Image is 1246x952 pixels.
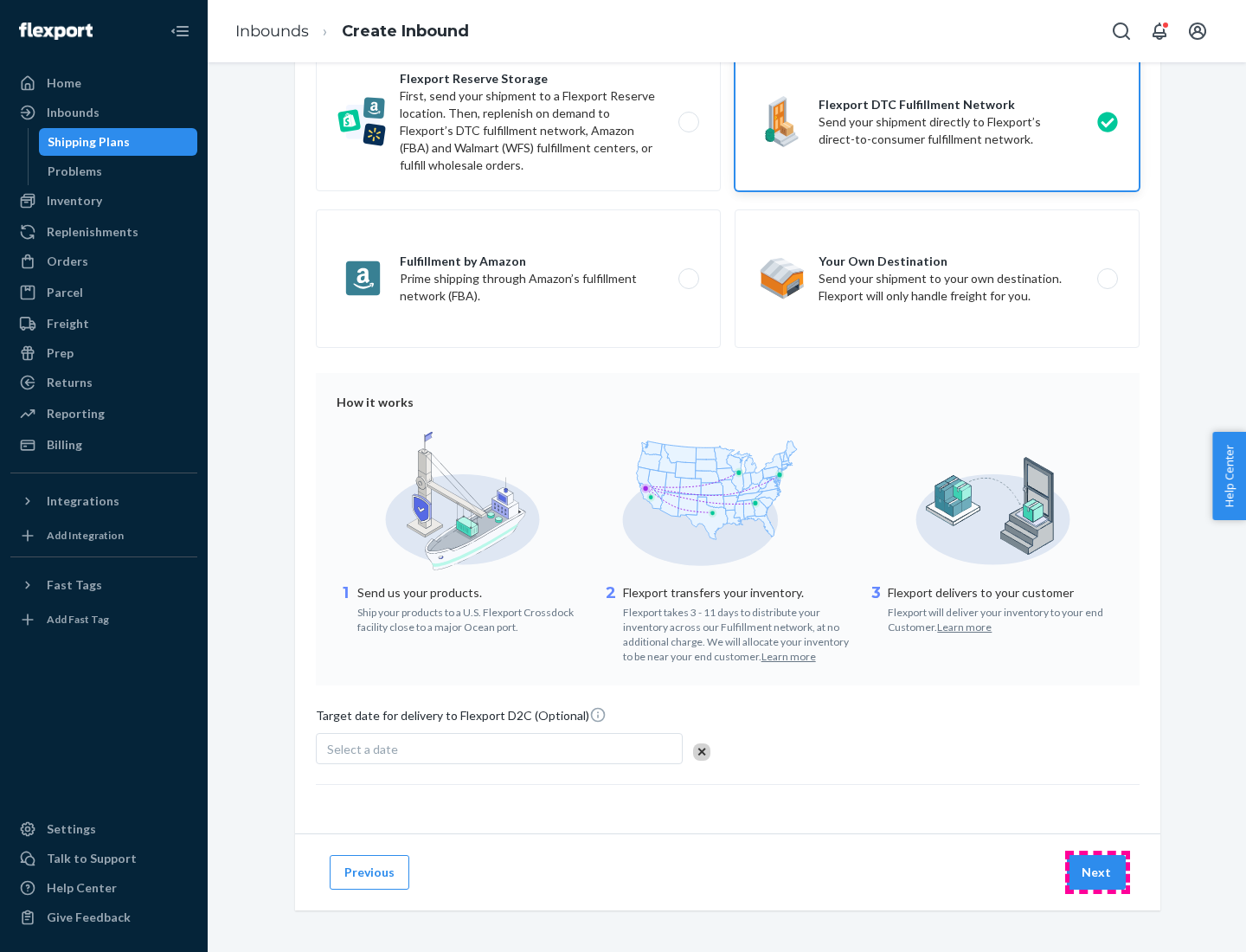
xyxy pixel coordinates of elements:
[10,279,197,306] a: Parcel
[623,601,854,665] div: Flexport takes 3 - 11 days to distribute your inventory across our Fulfillment network, at no add...
[47,909,131,926] div: Give Feedback
[10,487,197,515] button: Integrations
[888,584,1119,601] p: Flexport delivers to your customer
[47,192,102,209] div: Inventory
[47,850,137,867] div: Talk to Support
[10,845,197,872] a: Talk to Support
[39,128,198,156] a: Shipping Plans
[48,133,130,151] div: Shipping Plans
[10,522,197,550] a: Add Integration
[342,22,469,41] a: Create Inbound
[10,218,197,246] a: Replenishments
[47,436,82,453] div: Billing
[47,74,81,92] div: Home
[163,14,197,48] button: Close Navigation
[47,315,89,332] div: Freight
[10,187,197,215] a: Inventory
[761,649,816,664] button: Learn more
[47,576,102,594] div: Fast Tags
[1212,432,1246,520] button: Help Center
[1104,14,1139,48] button: Open Search Box
[47,405,105,422] div: Reporting
[19,23,93,40] img: Flexport logo
[10,606,197,634] a: Add Fast Tag
[47,374,93,391] div: Returns
[10,310,197,338] a: Freight
[337,394,1119,411] div: How it works
[602,582,620,665] div: 2
[47,253,88,270] div: Orders
[1180,14,1215,48] button: Open account menu
[10,904,197,931] button: Give Feedback
[1142,14,1177,48] button: Open notifications
[623,584,854,601] p: Flexport transfers your inventory.
[316,706,607,731] span: Target date for delivery to Flexport D2C (Optional)
[1067,855,1126,890] button: Next
[10,69,197,97] a: Home
[330,855,409,890] button: Previous
[10,874,197,902] a: Help Center
[47,879,117,897] div: Help Center
[47,223,138,241] div: Replenishments
[47,492,119,510] div: Integrations
[10,369,197,396] a: Returns
[327,742,398,756] span: Select a date
[10,99,197,126] a: Inbounds
[937,620,992,634] button: Learn more
[10,400,197,428] a: Reporting
[10,248,197,275] a: Orders
[47,820,96,838] div: Settings
[47,612,109,627] div: Add Fast Tag
[357,584,588,601] p: Send us your products.
[10,815,197,843] a: Settings
[48,163,102,180] div: Problems
[235,22,309,41] a: Inbounds
[867,582,884,634] div: 3
[888,601,1119,634] div: Flexport will deliver your inventory to your end Customer.
[47,528,124,543] div: Add Integration
[47,284,83,301] div: Parcel
[10,339,197,367] a: Prep
[47,104,100,121] div: Inbounds
[10,431,197,459] a: Billing
[337,582,354,634] div: 1
[39,158,198,185] a: Problems
[47,344,74,362] div: Prep
[357,601,588,634] div: Ship your products to a U.S. Flexport Crossdock facility close to a major Ocean port.
[222,6,483,57] ol: breadcrumbs
[10,571,197,599] button: Fast Tags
